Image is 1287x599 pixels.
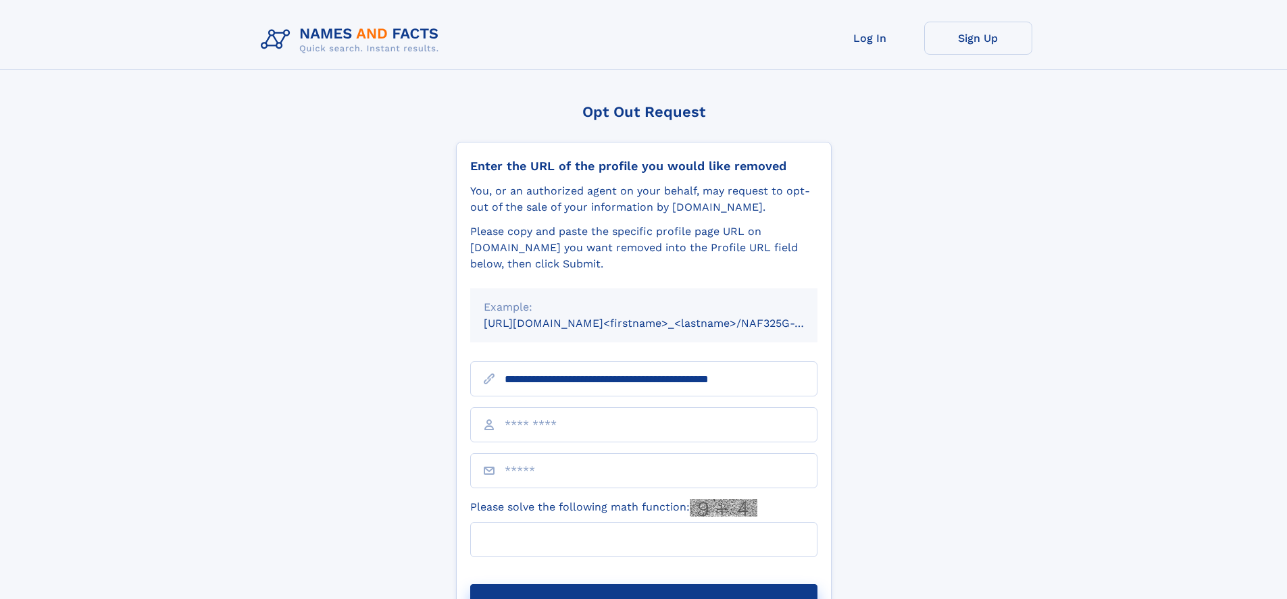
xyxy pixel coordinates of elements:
a: Sign Up [924,22,1032,55]
a: Log In [816,22,924,55]
div: Please copy and paste the specific profile page URL on [DOMAIN_NAME] you want removed into the Pr... [470,224,817,272]
div: Opt Out Request [456,103,832,120]
label: Please solve the following math function: [470,499,757,517]
div: Example: [484,299,804,315]
div: You, or an authorized agent on your behalf, may request to opt-out of the sale of your informatio... [470,183,817,215]
div: Enter the URL of the profile you would like removed [470,159,817,174]
img: Logo Names and Facts [255,22,450,58]
small: [URL][DOMAIN_NAME]<firstname>_<lastname>/NAF325G-xxxxxxxx [484,317,843,330]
